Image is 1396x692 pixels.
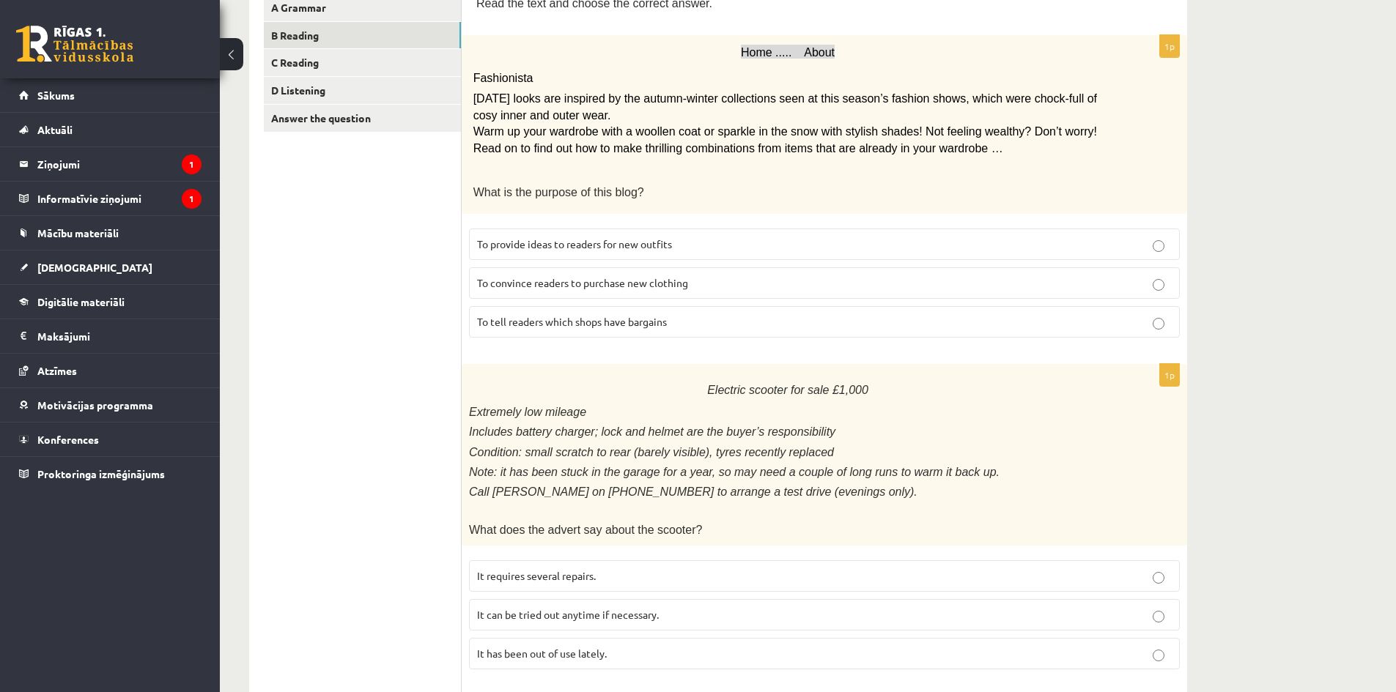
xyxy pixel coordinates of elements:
a: [DEMOGRAPHIC_DATA] [19,250,202,284]
span: Condition: small scratch to rear (barely visible), tyres recently replaced [469,446,834,458]
p: 1p [1159,34,1180,58]
a: Mācību materiāli [19,216,202,250]
a: Konferences [19,423,202,456]
span: To convince readers to purchase new clothing [477,276,688,289]
span: Aktuāli [37,123,73,136]
span: Electric scooter for sale £1,000 [707,384,868,396]
p: 1p [1159,363,1180,387]
span: It has been out of use lately. [477,647,607,660]
span: Warm up your wardrobe with a woollen coat or sparkle in the snow with stylish shades! Not feeling... [473,125,1097,154]
span: Fashionista [473,72,533,84]
a: Maksājumi [19,319,202,353]
a: Aktuāli [19,113,202,146]
a: Answer the question [264,105,461,132]
span: What does the advert say about the scooter? [469,524,702,536]
a: C Reading [264,49,461,76]
a: Proktoringa izmēģinājums [19,457,202,491]
span: It can be tried out anytime if necessary. [477,608,659,621]
span: To provide ideas to readers for new outfits [477,237,672,250]
legend: Informatīvie ziņojumi [37,182,202,215]
span: [DATE] looks are inspired by the autumn-winter collections seen at this season’s fashion shows, w... [473,92,1097,121]
span: Konferences [37,433,99,446]
a: Sākums [19,78,202,112]
i: 1 [182,155,202,174]
a: Rīgas 1. Tālmācības vidusskola [16,26,133,62]
span: Includes battery charger; lock and helmet are the buyer’s responsibility [469,425,835,438]
span: Digitālie materiāli [37,295,125,308]
a: Informatīvie ziņojumi1 [19,182,202,215]
a: Atzīmes [19,354,202,387]
legend: Ziņojumi [37,147,202,181]
a: Ziņojumi1 [19,147,202,181]
span: To tell readers which shops have bargains [477,315,667,328]
input: To provide ideas to readers for new outfits [1153,240,1164,252]
span: It requires several repairs. [477,569,596,582]
input: It requires several repairs. [1153,572,1164,584]
input: It can be tried out anytime if necessary. [1153,611,1164,622]
span: [DEMOGRAPHIC_DATA] [37,261,152,274]
span: Sākums [37,89,75,102]
a: Digitālie materiāli [19,285,202,319]
span: What is the purpose of this blog? [473,186,644,198]
a: Motivācijas programma [19,388,202,422]
span: Extremely low mileage [469,406,586,418]
a: B Reading [264,22,461,49]
a: D Listening [264,77,461,104]
i: 1 [182,189,202,209]
input: It has been out of use lately. [1153,650,1164,661]
input: To convince readers to purchase new clothing [1153,279,1164,291]
span: Note: it has been stuck in the garage for a year, so may need a couple of long runs to warm it ba... [469,466,1000,478]
input: To tell readers which shops have bargains [1153,318,1164,330]
span: Mācību materiāli [37,226,119,239]
span: Call [PERSON_NAME] on [PHONE_NUMBER] to arrange a test drive (evenings only). [469,485,917,498]
legend: Maksājumi [37,319,202,353]
span: Home ..... About [741,46,835,59]
span: Proktoringa izmēģinājums [37,467,165,480]
span: Atzīmes [37,364,77,377]
span: Motivācijas programma [37,398,153,412]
